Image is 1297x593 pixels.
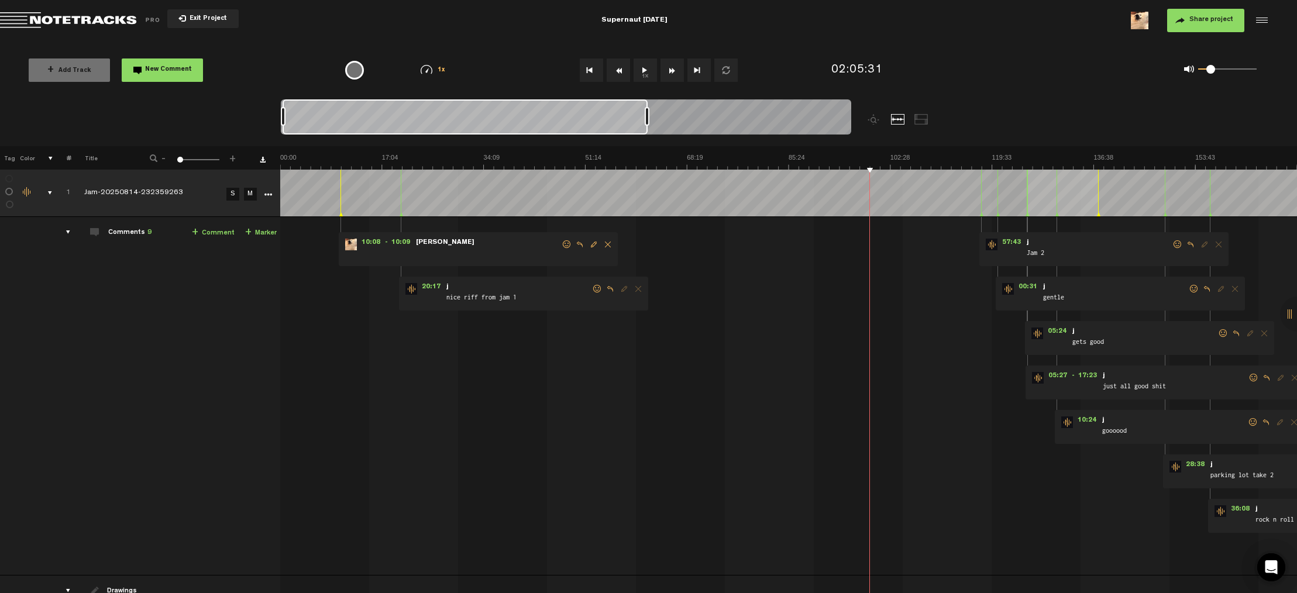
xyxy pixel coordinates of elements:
td: Click to change the order number 1 [53,170,71,217]
td: comments, stamps & drawings [35,170,53,217]
img: star-track.png [1215,505,1226,517]
span: Delete comment [601,240,615,249]
span: j [1042,283,1047,291]
td: Click to edit the title Jam-20250814-232359263 [71,170,223,217]
span: j [1209,461,1214,469]
span: j [445,283,450,291]
img: star-track.png [1031,327,1043,339]
div: comments, stamps & drawings [36,187,54,199]
span: j [1254,505,1259,513]
span: - [159,153,168,160]
button: New Comment [122,58,203,82]
div: Comments [108,228,152,238]
span: Delete comment [631,285,645,293]
span: - 17:23 [1072,372,1102,384]
span: New Comment [145,67,192,73]
a: Marker [245,226,277,240]
span: 05:27 [1044,372,1072,384]
div: 02:05:31 [831,62,883,79]
span: Edit comment [1274,374,1288,382]
span: 20:17 [417,283,445,295]
img: star-track.png [1032,372,1044,384]
img: ACg8ocL5gwKw5pd07maQ2lhPOff6WT8m3IvDddvTE_9JOcBkgrnxFAKk=s96-c [1131,12,1148,29]
button: Rewind [607,58,630,82]
span: Reply to comment [1259,418,1273,426]
span: j [1026,239,1030,247]
span: 36:08 [1226,505,1254,517]
div: Click to change the order number [54,188,73,199]
span: 05:24 [1043,327,1071,339]
span: + [245,228,252,237]
span: + [228,153,238,160]
button: Go to beginning [580,58,603,82]
div: Click to edit the title [84,188,236,199]
span: nice riff from jam 1 [445,292,591,305]
button: Fast Forward [660,58,684,82]
span: 9 [147,229,152,236]
span: Delete comment [1257,329,1271,337]
span: j [1071,327,1076,336]
span: j [1102,372,1106,380]
th: Title [71,146,134,170]
span: + [192,228,198,237]
span: just all good shit [1102,381,1248,394]
span: + [47,65,54,75]
img: ruler [280,153,1297,170]
div: Open Intercom Messenger [1257,553,1285,581]
img: star-track.png [986,239,997,250]
span: gentle [1042,292,1188,305]
span: j [1101,416,1106,425]
a: M [244,188,257,201]
span: 1x [438,67,446,74]
img: ACg8ocL5gwKw5pd07maQ2lhPOff6WT8m3IvDddvTE_9JOcBkgrnxFAKk=s96-c [345,239,357,250]
span: Edit comment [1273,418,1287,426]
span: goooood [1101,426,1247,439]
span: Delete comment [1228,285,1242,293]
img: star-track.png [1002,283,1014,295]
span: Edit comment [1243,329,1257,337]
span: Reply to comment [1260,374,1274,382]
td: Change the color of the waveform [17,170,35,217]
span: 00:31 [1014,283,1042,295]
span: Edit comment [617,285,631,293]
img: star-track.png [1061,416,1073,428]
span: Add Track [47,68,91,74]
span: 57:43 [997,239,1026,250]
span: 10:24 [1073,416,1101,428]
a: Comment [192,226,235,240]
th: # [53,146,71,170]
span: [PERSON_NAME] [415,239,476,247]
span: Edit comment [1214,285,1228,293]
th: Color [18,146,35,170]
button: Loop [714,58,738,82]
span: 10:08 [357,239,385,250]
div: {{ tooltip_message }} [345,61,364,80]
span: Reply to comment [573,240,587,249]
a: Download comments [260,157,266,163]
button: 1x [634,58,657,82]
img: star-track.png [405,283,417,295]
button: Go to end [687,58,711,82]
span: gets good [1071,337,1217,350]
span: Jam 2 [1026,248,1172,261]
span: Exit Project [186,16,227,22]
span: Edit comment [1198,240,1212,249]
a: S [226,188,239,201]
span: Reply to comment [1229,329,1243,337]
div: Change the color of the waveform [19,187,36,198]
span: Reply to comment [603,285,617,293]
span: - 10:09 [385,239,415,250]
button: Exit Project [167,9,239,28]
span: Reply to comment [1184,240,1198,249]
td: comments [53,217,71,575]
span: Delete comment [1212,240,1226,249]
span: Edit comment [587,240,601,249]
a: More [262,188,273,199]
span: Share project [1189,16,1233,23]
span: Reply to comment [1200,285,1214,293]
button: +Add Track [29,58,110,82]
button: Share project [1167,9,1244,32]
img: star-track.png [1169,461,1181,473]
span: 28:38 [1181,461,1209,473]
div: 1x [403,65,463,75]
